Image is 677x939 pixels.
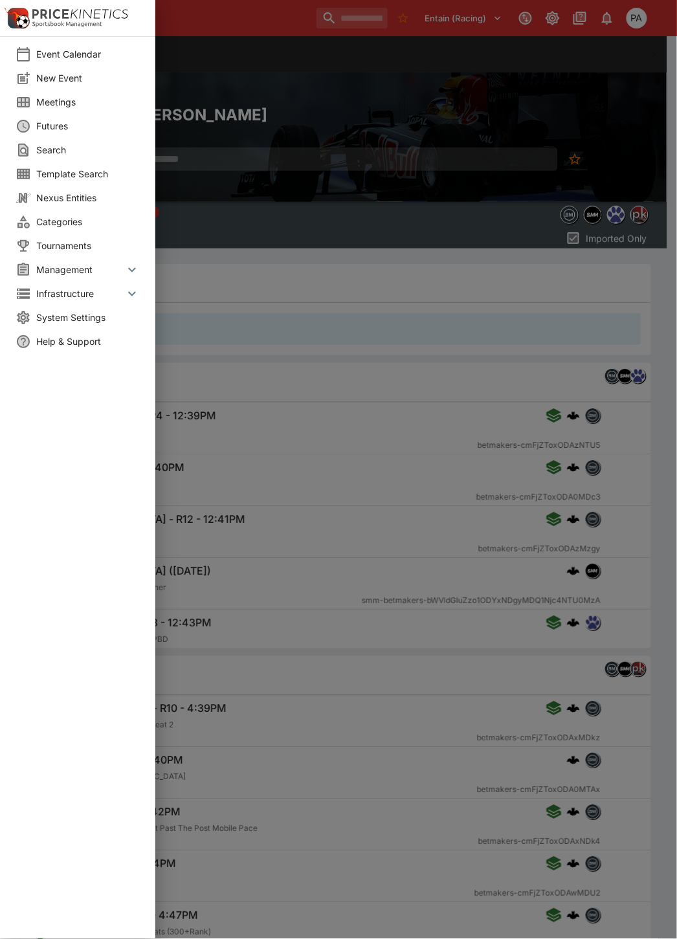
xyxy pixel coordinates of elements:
span: Help & Support [36,335,140,348]
span: Tournaments [36,239,140,252]
span: Nexus Entities [36,191,140,204]
span: Categories [36,215,140,228]
span: Meetings [36,95,140,109]
span: Management [36,263,124,276]
span: System Settings [36,311,140,324]
span: Template Search [36,167,140,181]
img: PriceKinetics Logo [4,5,30,31]
span: Infrastructure [36,287,124,300]
img: Sportsbook Management [32,21,102,27]
span: Event Calendar [36,47,140,61]
span: New Event [36,71,140,85]
span: Futures [36,119,140,133]
img: PriceKinetics [32,9,128,19]
span: Search [36,143,140,157]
